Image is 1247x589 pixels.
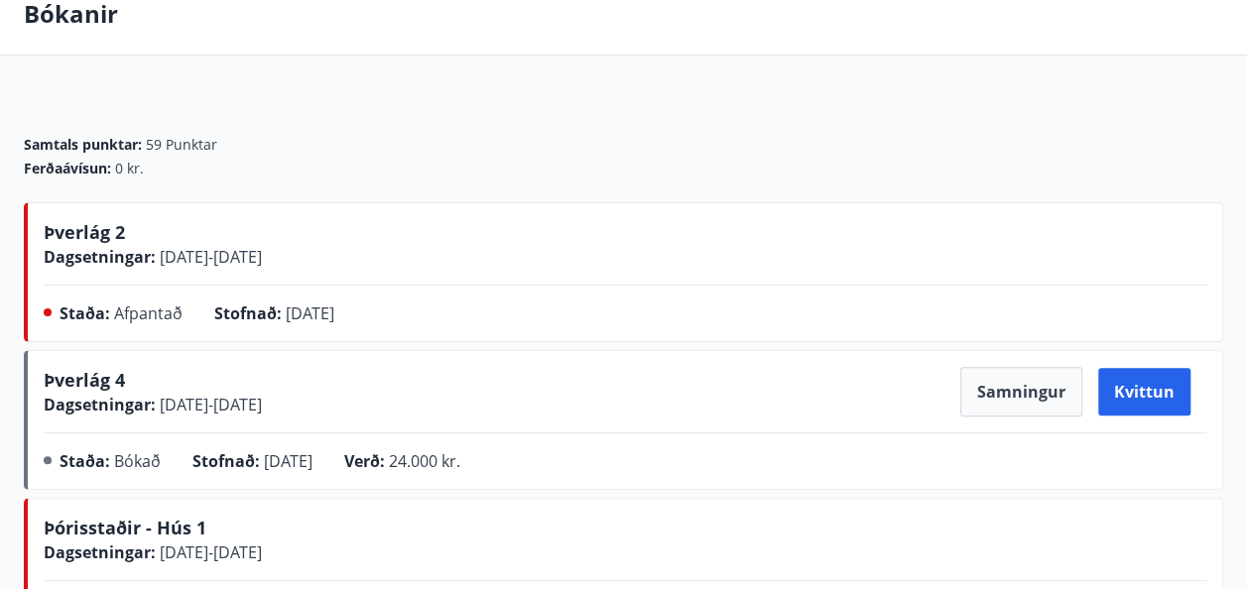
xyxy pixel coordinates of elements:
span: Afpantað [114,302,183,324]
span: [DATE] [264,450,312,472]
button: Kvittun [1098,368,1190,415]
span: Þórisstaðir - Hús 1 [44,516,206,539]
span: Stofnað : [192,450,260,472]
span: Dagsetningar : [44,394,156,415]
button: Samningur [960,367,1082,416]
span: Dagsetningar : [44,541,156,563]
span: [DATE] - [DATE] [156,541,262,563]
span: Verð : [344,450,385,472]
span: Þverlág 4 [44,368,125,392]
span: Samtals punktar : [24,135,142,155]
span: Bókað [114,450,161,472]
span: 0 kr. [115,159,144,178]
span: [DATE] [286,302,334,324]
span: Stofnað : [214,302,282,324]
span: Dagsetningar : [44,246,156,268]
span: [DATE] - [DATE] [156,246,262,268]
span: 59 Punktar [146,135,217,155]
span: Ferðaávísun : [24,159,111,178]
span: Þverlág 2 [44,220,125,244]
span: Staða : [60,302,110,324]
span: [DATE] - [DATE] [156,394,262,415]
span: Staða : [60,450,110,472]
span: 24.000 kr. [389,450,460,472]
